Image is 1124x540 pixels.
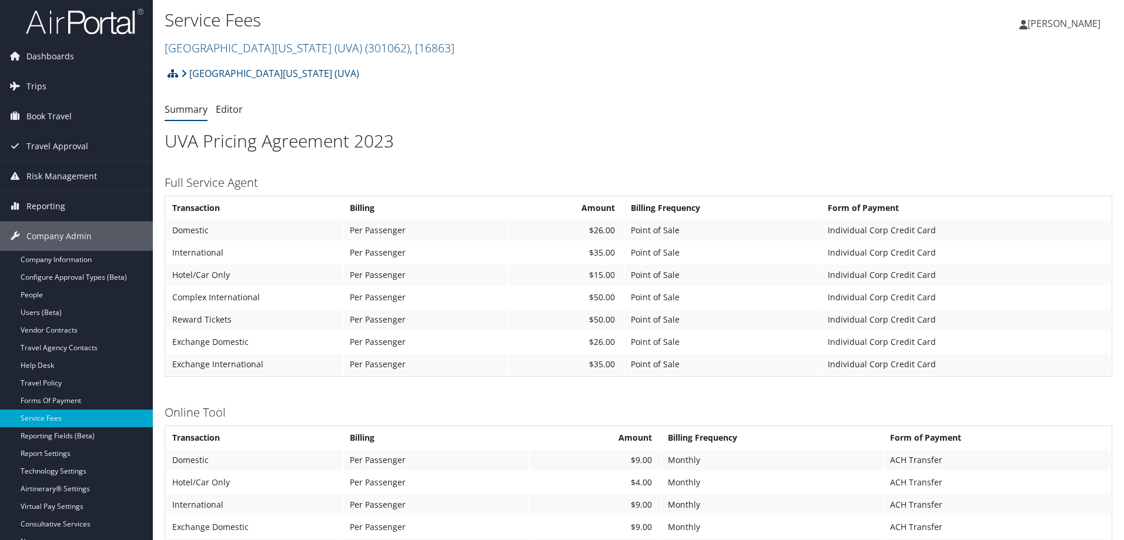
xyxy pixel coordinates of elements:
[508,220,624,241] td: $26.00
[344,331,507,353] td: Per Passenger
[166,450,343,471] td: Domestic
[822,354,1110,375] td: Individual Corp Credit Card
[365,40,410,56] span: ( 301062 )
[822,220,1110,241] td: Individual Corp Credit Card
[508,309,624,330] td: $50.00
[625,309,820,330] td: Point of Sale
[344,264,507,286] td: Per Passenger
[625,220,820,241] td: Point of Sale
[165,103,208,116] a: Summary
[26,132,88,161] span: Travel Approval
[822,287,1110,308] td: Individual Corp Credit Card
[1019,6,1112,41] a: [PERSON_NAME]
[344,242,507,263] td: Per Passenger
[344,287,507,308] td: Per Passenger
[884,427,1110,448] th: Form of Payment
[26,102,72,131] span: Book Travel
[508,242,624,263] td: $35.00
[165,175,1112,191] h3: Full Service Agent
[344,354,507,375] td: Per Passenger
[166,494,343,515] td: International
[26,8,143,35] img: airportal-logo.png
[165,129,1112,153] h1: UVA Pricing Agreement 2023
[625,287,820,308] td: Point of Sale
[344,472,528,493] td: Per Passenger
[344,516,528,538] td: Per Passenger
[26,72,46,101] span: Trips
[530,494,661,515] td: $9.00
[344,197,507,219] th: Billing
[181,62,359,85] a: [GEOGRAPHIC_DATA][US_STATE] (UVA)
[508,354,624,375] td: $35.00
[884,494,1110,515] td: ACH Transfer
[530,516,661,538] td: $9.00
[822,242,1110,263] td: Individual Corp Credit Card
[662,494,883,515] td: Monthly
[410,40,454,56] span: , [ 16863 ]
[166,287,343,308] td: Complex International
[1028,17,1100,30] span: [PERSON_NAME]
[26,222,92,251] span: Company Admin
[662,450,883,471] td: Monthly
[530,450,661,471] td: $9.00
[216,103,243,116] a: Editor
[625,354,820,375] td: Point of Sale
[166,516,343,538] td: Exchange Domestic
[26,42,74,71] span: Dashboards
[344,220,507,241] td: Per Passenger
[166,427,343,448] th: Transaction
[884,450,1110,471] td: ACH Transfer
[822,309,1110,330] td: Individual Corp Credit Card
[165,8,797,32] h1: Service Fees
[166,220,343,241] td: Domestic
[625,331,820,353] td: Point of Sale
[822,331,1110,353] td: Individual Corp Credit Card
[530,472,661,493] td: $4.00
[822,264,1110,286] td: Individual Corp Credit Card
[625,197,820,219] th: Billing Frequency
[166,242,343,263] td: International
[344,309,507,330] td: Per Passenger
[508,331,624,353] td: $26.00
[166,472,343,493] td: Hotel/Car Only
[662,472,883,493] td: Monthly
[822,197,1110,219] th: Form of Payment
[166,331,343,353] td: Exchange Domestic
[344,494,528,515] td: Per Passenger
[508,264,624,286] td: $15.00
[662,427,883,448] th: Billing Frequency
[344,427,528,448] th: Billing
[165,40,454,56] a: [GEOGRAPHIC_DATA][US_STATE] (UVA)
[884,472,1110,493] td: ACH Transfer
[508,197,624,219] th: Amount
[26,162,97,191] span: Risk Management
[884,516,1110,538] td: ACH Transfer
[26,192,65,221] span: Reporting
[530,427,661,448] th: Amount
[344,450,528,471] td: Per Passenger
[508,287,624,308] td: $50.00
[625,264,820,286] td: Point of Sale
[166,354,343,375] td: Exchange International
[166,264,343,286] td: Hotel/Car Only
[166,197,343,219] th: Transaction
[625,242,820,263] td: Point of Sale
[165,404,1112,421] h3: Online Tool
[662,516,883,538] td: Monthly
[166,309,343,330] td: Reward Tickets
